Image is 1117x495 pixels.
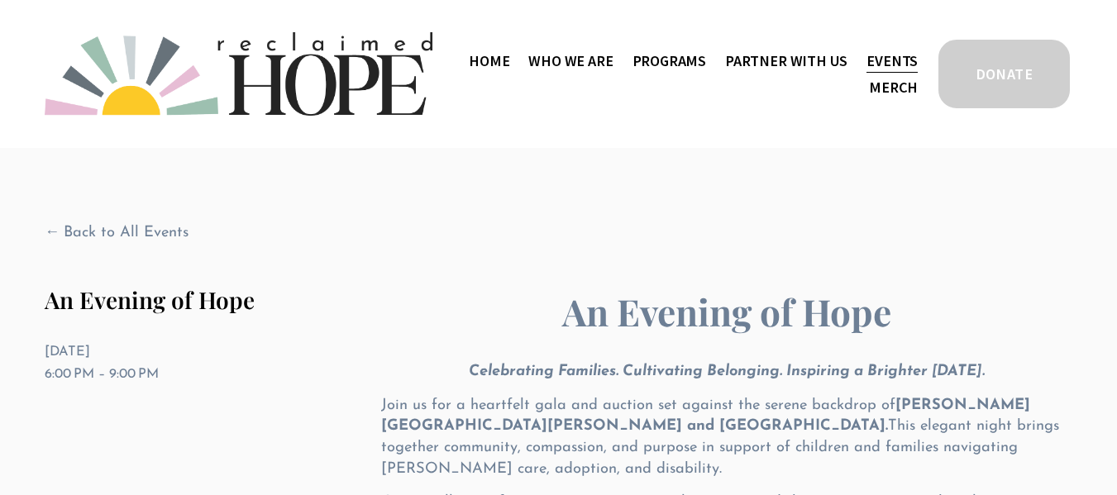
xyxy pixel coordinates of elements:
[45,368,94,381] time: 6:00 PM
[866,47,918,74] a: Events
[936,37,1072,111] a: DONATE
[632,49,707,73] span: Programs
[45,286,353,314] h1: An Evening of Hope
[869,74,918,102] a: Merch
[469,364,985,379] em: Celebrating Families. Cultivating Belonging. Inspiring a Brighter [DATE].
[45,222,189,244] a: Back to All Events
[528,47,613,74] a: folder dropdown
[725,47,847,74] a: folder dropdown
[45,32,432,116] img: Reclaimed Hope Initiative
[632,47,707,74] a: folder dropdown
[528,49,613,73] span: Who We Are
[109,368,159,381] time: 9:00 PM
[381,397,1064,477] span: Join us for a heartfelt gala and auction set against the serene backdrop of This elegant night br...
[45,345,90,359] time: [DATE]
[562,287,891,336] strong: An Evening of Hope
[469,47,509,74] a: Home
[725,49,847,73] span: Partner With Us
